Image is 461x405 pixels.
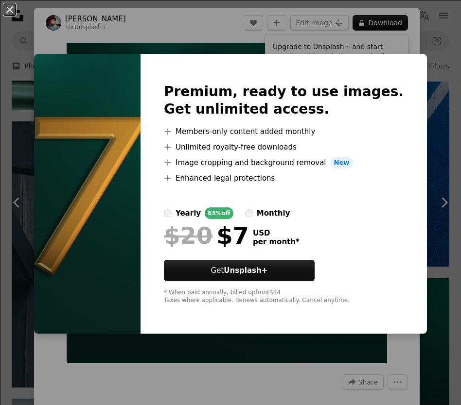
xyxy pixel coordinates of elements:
[253,237,300,246] span: per month *
[4,31,457,40] div: Sort New > Old
[176,207,201,219] div: yearly
[4,66,457,75] div: Sign out
[164,83,404,118] h2: Premium, ready to use images. Get unlimited access.
[205,207,233,219] div: 65% off
[253,229,300,237] span: USD
[330,157,354,169] span: New
[164,260,315,281] button: GetUnsplash+
[4,57,457,66] div: Options
[164,157,404,169] li: Image cropping and background removal
[34,54,141,334] img: premium_photo-1669349127571-ebf4a6cbdf69
[4,49,457,57] div: Delete
[164,209,172,217] input: yearly65%off
[224,266,267,275] strong: Unsplash+
[164,289,404,304] div: * When paid annually, billed upfront $84 Taxes where applicable. Renews automatically. Cancel any...
[164,223,249,248] div: $7
[164,172,404,184] li: Enhanced legal protections
[245,209,253,217] input: monthly
[4,4,203,13] div: Home
[4,22,457,31] div: Sort A > Z
[257,207,290,219] div: monthly
[164,223,213,248] span: $20
[164,141,404,153] li: Unlimited royalty-free downloads
[4,40,457,49] div: Move To ...
[164,126,404,137] li: Members-only content added monthly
